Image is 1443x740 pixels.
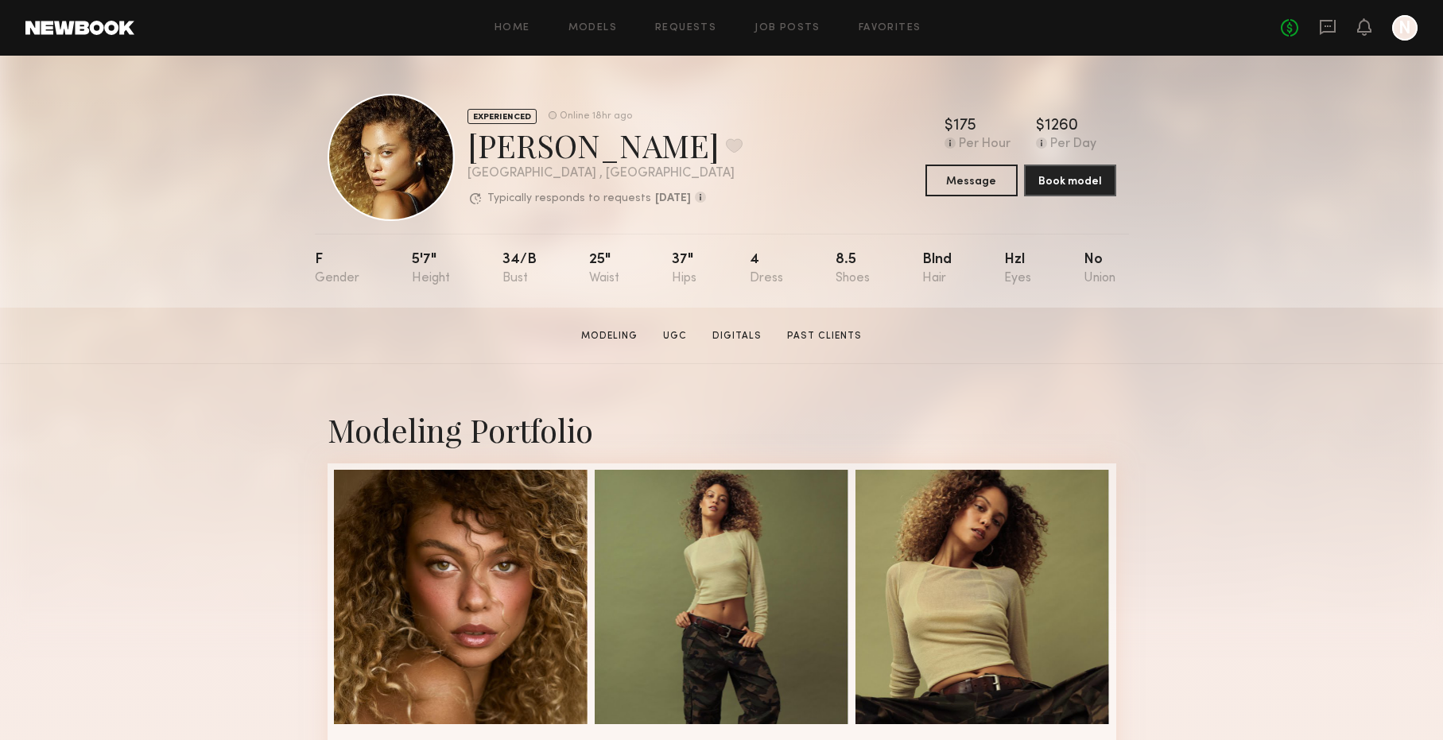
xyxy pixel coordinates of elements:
div: $ [945,118,953,134]
a: Modeling [575,329,644,343]
a: Home [495,23,530,33]
button: Message [925,165,1018,196]
a: Requests [655,23,716,33]
div: 34/b [502,253,537,285]
div: $ [1036,118,1045,134]
button: Book model [1024,165,1116,196]
a: Past Clients [781,329,868,343]
div: 8.5 [836,253,870,285]
div: No [1084,253,1115,285]
div: 1260 [1045,118,1078,134]
a: UGC [657,329,693,343]
div: 175 [953,118,976,134]
div: Hzl [1004,253,1031,285]
a: Favorites [859,23,921,33]
div: [GEOGRAPHIC_DATA] , [GEOGRAPHIC_DATA] [467,167,743,180]
a: Models [568,23,617,33]
a: N [1392,15,1418,41]
div: 5'7" [412,253,450,285]
div: 4 [750,253,783,285]
div: Per Day [1050,138,1096,152]
a: Digitals [706,329,768,343]
div: 37" [672,253,696,285]
div: 25" [589,253,619,285]
b: [DATE] [655,193,691,204]
div: Online 18hr ago [560,111,632,122]
div: F [315,253,359,285]
div: EXPERIENCED [467,109,537,124]
div: Per Hour [959,138,1010,152]
p: Typically responds to requests [487,193,651,204]
div: [PERSON_NAME] [467,124,743,166]
a: Job Posts [754,23,820,33]
div: Modeling Portfolio [328,409,1116,451]
div: Blnd [922,253,952,285]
